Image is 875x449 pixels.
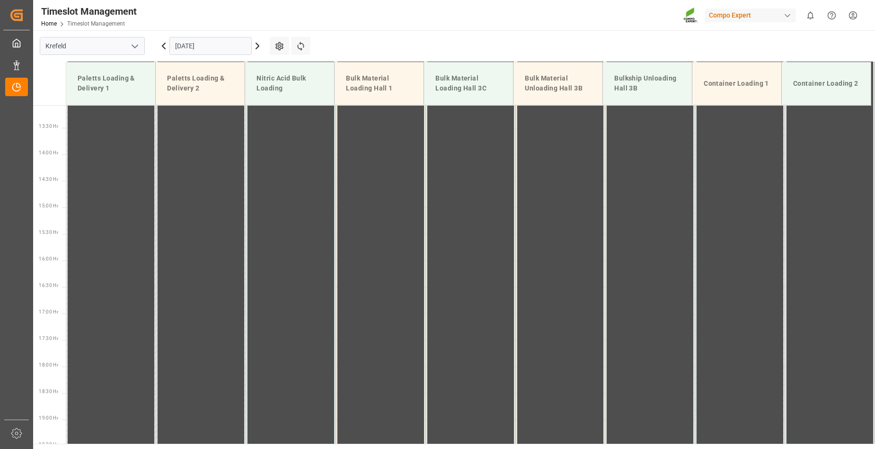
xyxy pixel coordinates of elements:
[700,75,774,92] div: Container Loading 1
[40,37,145,55] input: Type to search/select
[800,5,821,26] button: show 0 new notifications
[127,39,141,54] button: open menu
[39,415,58,421] span: 19:00 Hr
[39,362,58,368] span: 18:00 Hr
[253,70,327,97] div: Nitric Acid Bulk Loading
[41,4,137,18] div: Timeslot Management
[39,203,58,208] span: 15:00 Hr
[163,70,237,97] div: Paletts Loading & Delivery 2
[39,177,58,182] span: 14:30 Hr
[39,256,58,261] span: 16:00 Hr
[39,336,58,341] span: 17:30 Hr
[39,150,58,155] span: 14:00 Hr
[39,230,58,235] span: 15:30 Hr
[39,124,58,129] span: 13:30 Hr
[169,37,252,55] input: DD.MM.YYYY
[39,442,58,447] span: 19:30 Hr
[705,9,796,22] div: Compo Expert
[39,309,58,314] span: 17:00 Hr
[683,7,698,24] img: Screenshot%202023-09-29%20at%2010.02.21.png_1712312052.png
[705,6,800,24] button: Compo Expert
[74,70,148,97] div: Paletts Loading & Delivery 1
[41,20,57,27] a: Home
[821,5,842,26] button: Help Center
[789,75,863,92] div: Container Loading 2
[342,70,416,97] div: Bulk Material Loading Hall 1
[39,389,58,394] span: 18:30 Hr
[432,70,505,97] div: Bulk Material Loading Hall 3C
[521,70,595,97] div: Bulk Material Unloading Hall 3B
[610,70,684,97] div: Bulkship Unloading Hall 3B
[39,283,58,288] span: 16:30 Hr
